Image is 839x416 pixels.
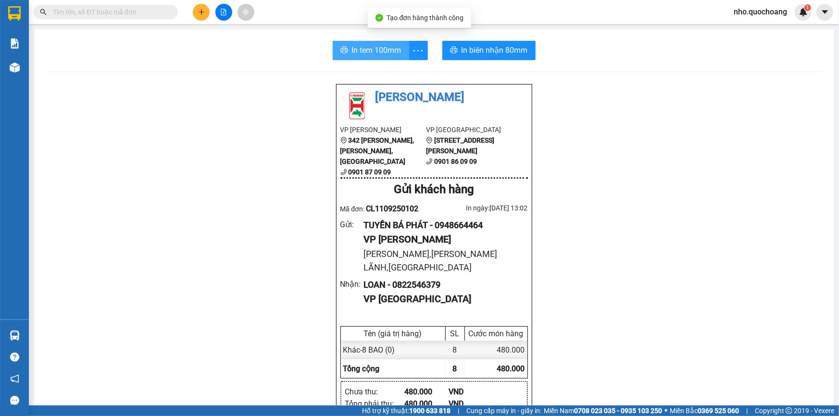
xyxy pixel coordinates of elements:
[340,219,364,231] div: Gửi :
[804,4,811,11] sup: 1
[10,374,19,383] span: notification
[340,169,347,175] span: phone
[821,8,829,16] span: caret-down
[340,203,434,215] div: Mã đơn:
[340,124,426,135] li: VP [PERSON_NAME]
[363,219,520,232] div: TUYỀN BÁ PHÁT - 0948664464
[670,405,739,416] span: Miền Bắc
[333,41,409,60] button: printerIn tem 100mm
[8,6,21,21] img: logo-vxr
[466,405,541,416] span: Cung cấp máy in - giấy in:
[10,353,19,362] span: question-circle
[198,9,205,15] span: plus
[726,6,795,18] span: nho.quochoang
[462,44,528,56] span: In biên nhận 80mm
[10,62,20,73] img: warehouse-icon
[409,41,428,60] button: more
[349,168,391,176] b: 0901 87 09 09
[340,278,364,290] div: Nhận :
[345,386,404,398] div: Chưa thu :
[698,407,739,415] strong: 0369 525 060
[458,405,459,416] span: |
[426,124,512,135] li: VP [GEOGRAPHIC_DATA]
[409,45,427,57] span: more
[352,44,401,56] span: In tem 100mm
[465,341,527,359] div: 480.000
[366,204,418,213] span: CL1109250102
[446,341,465,359] div: 8
[426,158,433,165] span: phone
[799,8,808,16] img: icon-new-feature
[450,46,458,55] span: printer
[816,4,833,21] button: caret-down
[806,4,809,11] span: 1
[363,292,520,306] div: VP [GEOGRAPHIC_DATA]
[404,398,449,410] div: 480.000
[238,4,254,21] button: aim
[340,88,528,107] li: [PERSON_NAME]
[220,9,227,15] span: file-add
[345,398,404,410] div: Tổng phải thu :
[343,329,443,338] div: Tên (giá trị hàng)
[40,9,47,15] span: search
[340,136,414,165] b: 342 [PERSON_NAME], [PERSON_NAME], [GEOGRAPHIC_DATA]
[343,364,380,373] span: Tổng cộng
[497,364,525,373] span: 480.000
[10,330,20,341] img: warehouse-icon
[442,41,536,60] button: printerIn biên nhận 80mm
[10,396,19,405] span: message
[363,278,520,292] div: LOAN - 0822546379
[434,203,528,213] div: In ngày: [DATE] 13:02
[453,364,457,373] span: 8
[409,407,451,415] strong: 1900 633 818
[340,137,347,144] span: environment
[363,247,520,275] div: [PERSON_NAME],[PERSON_NAME] LÃNH,[GEOGRAPHIC_DATA]
[544,405,662,416] span: Miền Nam
[362,405,451,416] span: Hỗ trợ kỹ thuật:
[404,386,449,398] div: 480.000
[664,409,667,413] span: ⚪️
[426,136,494,155] b: [STREET_ADDRESS][PERSON_NAME]
[449,386,493,398] div: VND
[426,137,433,144] span: environment
[746,405,748,416] span: |
[574,407,662,415] strong: 0708 023 035 - 0935 103 250
[53,7,166,17] input: Tìm tên, số ĐT hoặc mã đơn
[448,329,462,338] div: SL
[193,4,210,21] button: plus
[449,398,493,410] div: VND
[215,4,232,21] button: file-add
[242,9,249,15] span: aim
[340,46,348,55] span: printer
[376,14,383,22] span: check-circle
[340,181,528,199] div: Gửi khách hàng
[467,329,525,338] div: Cước món hàng
[10,38,20,49] img: solution-icon
[343,345,395,355] span: Khác - 8 BAO (0)
[387,14,464,22] span: Tạo đơn hàng thành công
[340,88,374,122] img: logo.jpg
[786,407,792,414] span: copyright
[363,232,520,247] div: VP [PERSON_NAME]
[434,158,477,165] b: 0901 86 09 09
